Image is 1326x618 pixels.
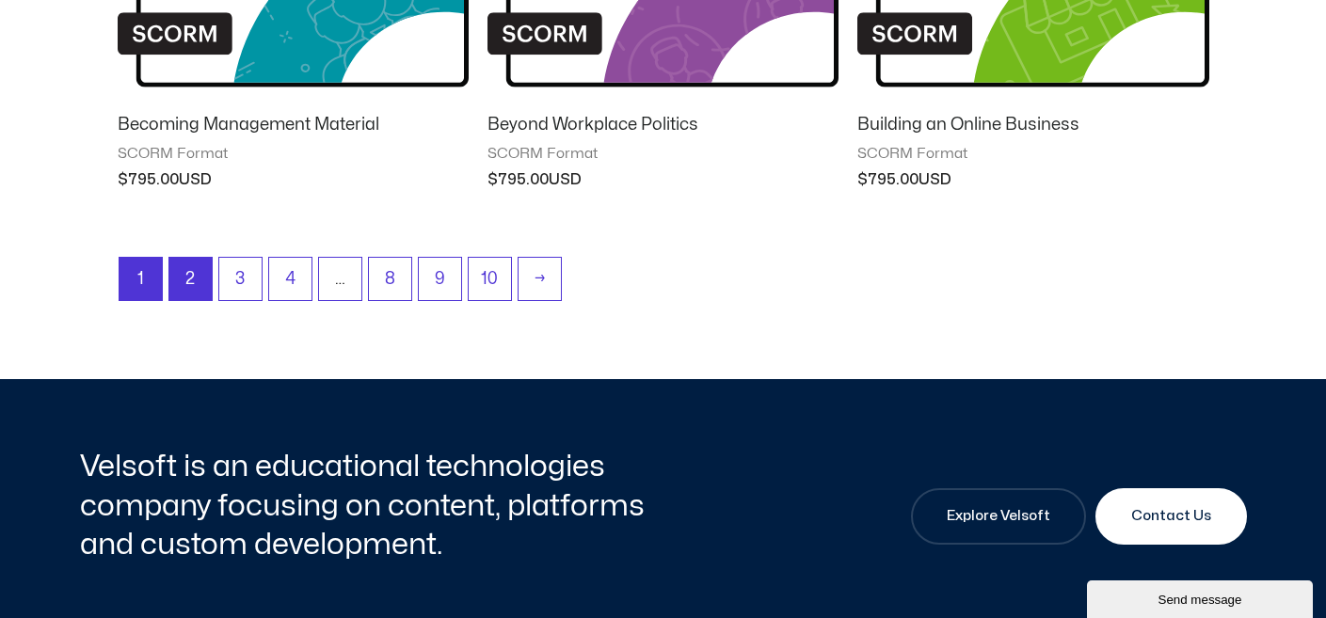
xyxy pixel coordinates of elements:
bdi: 795.00 [487,172,549,187]
bdi: 795.00 [118,172,179,187]
a: Building an Online Business [857,114,1208,144]
span: $ [118,172,128,187]
iframe: chat widget [1087,577,1317,618]
nav: Product Pagination [118,257,1209,310]
a: → [519,258,561,300]
a: Page 2 [169,258,212,300]
a: Contact Us [1095,488,1247,545]
a: Page 9 [419,258,461,300]
h2: Building an Online Business [857,114,1208,135]
a: Page 10 [469,258,511,300]
span: $ [487,172,498,187]
h2: Beyond Workplace Politics [487,114,839,135]
span: SCORM Format [857,145,1208,164]
a: Page 4 [269,258,312,300]
span: Explore Velsoft [947,505,1050,528]
bdi: 795.00 [857,172,919,187]
h2: Becoming Management Material [118,114,469,135]
h2: Velsoft is an educational technologies company focusing on content, platforms and custom developm... [80,447,659,564]
a: Page 8 [369,258,411,300]
span: Page 1 [120,258,162,300]
span: SCORM Format [487,145,839,164]
a: Page 3 [219,258,262,300]
span: Contact Us [1131,505,1211,528]
span: SCORM Format [118,145,469,164]
span: $ [857,172,868,187]
a: Explore Velsoft [911,488,1086,545]
a: Beyond Workplace Politics [487,114,839,144]
span: … [319,258,361,300]
a: Becoming Management Material [118,114,469,144]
